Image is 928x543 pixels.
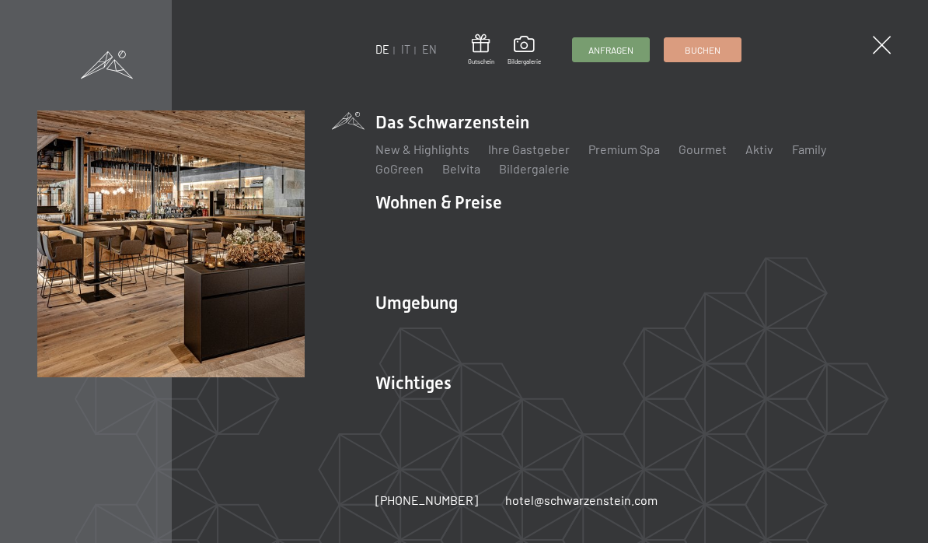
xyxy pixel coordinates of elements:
span: Bildergalerie [508,58,541,66]
span: Gutschein [468,58,494,66]
a: Gourmet [679,142,727,156]
a: Aktiv [745,142,773,156]
span: [PHONE_NUMBER] [375,492,478,507]
a: EN [422,43,437,56]
a: Buchen [665,38,741,61]
span: Buchen [685,44,720,57]
a: Gutschein [468,34,494,66]
a: DE [375,43,389,56]
a: hotel@schwarzenstein.com [505,492,658,509]
a: Bildergalerie [499,161,570,176]
a: [PHONE_NUMBER] [375,492,478,509]
a: Family [792,142,826,156]
a: GoGreen [375,161,424,176]
a: Bildergalerie [508,36,541,65]
a: Belvita [442,161,480,176]
a: Ihre Gastgeber [488,142,570,156]
a: Premium Spa [588,142,660,156]
a: New & Highlights [375,142,469,156]
a: Anfragen [573,38,649,61]
a: IT [401,43,410,56]
span: Anfragen [588,44,633,57]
